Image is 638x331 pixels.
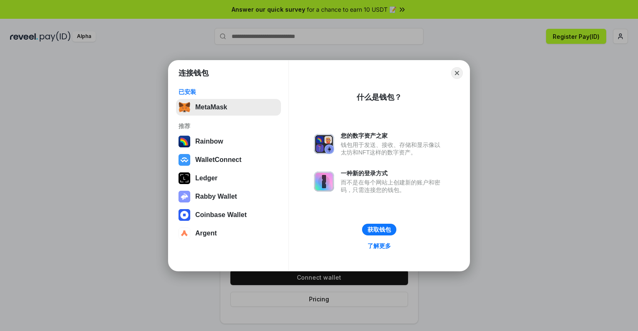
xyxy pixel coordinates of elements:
div: Rainbow [195,138,223,145]
img: svg+xml,%3Csvg%20width%3D%22120%22%20height%3D%22120%22%20viewBox%3D%220%200%20120%20120%22%20fil... [179,136,190,147]
button: Coinbase Wallet [176,207,281,223]
div: 推荐 [179,122,278,130]
div: 而不是在每个网站上创建新的账户和密码，只需连接您的钱包。 [341,179,444,194]
img: svg+xml,%3Csvg%20xmlns%3D%22http%3A%2F%2Fwww.w3.org%2F2000%2Fsvg%22%20fill%3D%22none%22%20viewBox... [314,172,334,192]
div: 已安装 [179,88,278,96]
div: Argent [195,230,217,237]
button: WalletConnect [176,152,281,168]
div: 一种新的登录方式 [341,169,444,177]
button: 获取钱包 [362,224,396,235]
img: svg+xml,%3Csvg%20width%3D%2228%22%20height%3D%2228%22%20viewBox%3D%220%200%2028%2028%22%20fill%3D... [179,209,190,221]
img: svg+xml,%3Csvg%20width%3D%2228%22%20height%3D%2228%22%20viewBox%3D%220%200%2028%2028%22%20fill%3D... [179,154,190,166]
div: WalletConnect [195,156,242,164]
img: svg+xml,%3Csvg%20xmlns%3D%22http%3A%2F%2Fwww.w3.org%2F2000%2Fsvg%22%20width%3D%2228%22%20height%3... [179,172,190,184]
div: Ledger [195,174,217,182]
button: Rainbow [176,133,281,150]
img: svg+xml,%3Csvg%20xmlns%3D%22http%3A%2F%2Fwww.w3.org%2F2000%2Fsvg%22%20fill%3D%22none%22%20viewBox... [314,134,334,154]
div: Rabby Wallet [195,193,237,200]
div: MetaMask [195,104,227,111]
button: Close [451,67,463,79]
button: MetaMask [176,99,281,116]
div: 获取钱包 [367,226,391,233]
img: svg+xml,%3Csvg%20width%3D%2228%22%20height%3D%2228%22%20viewBox%3D%220%200%2028%2028%22%20fill%3D... [179,227,190,239]
button: Ledger [176,170,281,187]
div: 钱包用于发送、接收、存储和显示像以太坊和NFT这样的数字资产。 [341,141,444,156]
h1: 连接钱包 [179,68,209,78]
div: 您的数字资产之家 [341,132,444,139]
a: 了解更多 [362,240,396,251]
div: 什么是钱包？ [357,92,402,102]
button: Rabby Wallet [176,188,281,205]
img: svg+xml,%3Csvg%20xmlns%3D%22http%3A%2F%2Fwww.w3.org%2F2000%2Fsvg%22%20fill%3D%22none%22%20viewBox... [179,191,190,202]
button: Argent [176,225,281,242]
div: Coinbase Wallet [195,211,247,219]
div: 了解更多 [367,242,391,250]
img: svg+xml,%3Csvg%20fill%3D%22none%22%20height%3D%2233%22%20viewBox%3D%220%200%2035%2033%22%20width%... [179,101,190,113]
